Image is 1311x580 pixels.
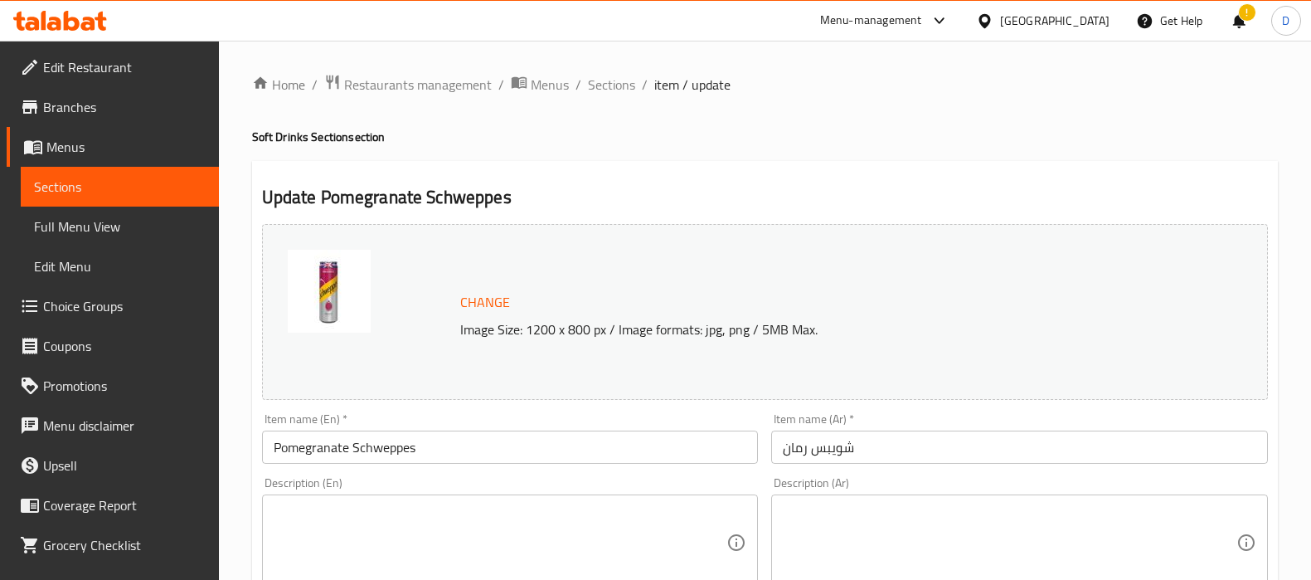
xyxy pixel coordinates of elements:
a: Full Menu View [21,207,219,246]
a: Menus [511,74,569,95]
span: Edit Restaurant [43,57,206,77]
a: Edit Restaurant [7,47,219,87]
a: Grocery Checklist [7,525,219,565]
input: Enter name Ar [771,431,1268,464]
div: Menu-management [820,11,922,31]
span: Menu disclaimer [43,416,206,436]
a: Branches [7,87,219,127]
span: D [1282,12,1289,30]
span: Upsell [43,456,206,475]
a: Coupons [7,326,219,366]
span: Sections [34,177,206,197]
span: Menus [531,75,569,95]
span: Coverage Report [43,495,206,515]
a: Promotions [7,366,219,406]
span: item / update [654,75,731,95]
span: Choice Groups [43,296,206,316]
a: Sections [588,75,635,95]
a: Home [252,75,305,95]
span: Full Menu View [34,217,206,236]
a: Coverage Report [7,485,219,525]
p: Image Size: 1200 x 800 px / Image formats: jpg, png / 5MB Max. [454,319,1170,339]
a: Upsell [7,446,219,485]
li: / [642,75,648,95]
a: Choice Groups [7,286,219,326]
span: Promotions [43,376,206,396]
a: Edit Menu [21,246,219,286]
span: Change [460,290,510,314]
span: Edit Menu [34,256,206,276]
a: Sections [21,167,219,207]
li: / [312,75,318,95]
div: [GEOGRAPHIC_DATA] [1000,12,1109,30]
span: Menus [46,137,206,157]
a: Restaurants management [324,74,492,95]
h4: Soft Drinks Section section [252,129,1278,145]
nav: breadcrumb [252,74,1278,95]
li: / [575,75,581,95]
span: Restaurants management [344,75,492,95]
h2: Update Pomegranate Schweppes [262,185,1268,210]
button: Change [454,285,517,319]
span: Coupons [43,336,206,356]
img: Schweppes_Roman638911289389547800.jpg [288,250,371,333]
a: Menu disclaimer [7,406,219,446]
span: Grocery Checklist [43,535,206,555]
span: Branches [43,97,206,117]
input: Enter name En [262,431,759,464]
li: / [498,75,504,95]
a: Menus [7,127,219,167]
